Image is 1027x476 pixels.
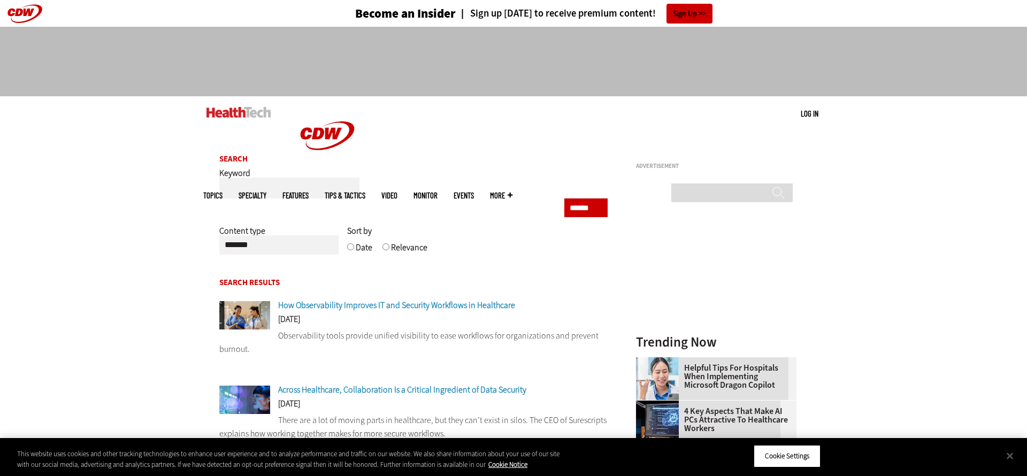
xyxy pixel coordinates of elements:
div: User menu [801,108,818,119]
a: Video [381,191,397,199]
a: Tips & Tactics [325,191,365,199]
div: [DATE] [219,400,608,413]
img: Home [287,96,367,175]
h3: Trending Now [636,335,796,349]
img: Desktop monitor with brain AI concept [636,401,679,443]
a: Features [282,191,309,199]
a: Events [454,191,474,199]
img: Nurse and doctor coordinating [219,301,270,329]
a: MonITor [413,191,438,199]
img: Home [206,107,271,118]
a: How Observability Improves IT and Security Workflows in Healthcare [278,300,515,311]
div: [DATE] [219,315,608,329]
button: Cookie Settings [754,445,821,467]
h3: Become an Insider [355,7,456,20]
label: Relevance [391,242,427,261]
a: Log in [801,109,818,118]
span: Sort by [347,225,372,236]
a: Desktop monitor with brain AI concept [636,401,684,409]
iframe: advertisement [319,37,708,86]
a: Doctor using phone to dictate to tablet [636,357,684,366]
label: Content type [219,225,265,244]
a: Across Healthcare, Collaboration Is a Critical Ingredient of Data Security [278,384,526,395]
a: More information about your privacy [488,460,527,469]
a: Sign Up [666,4,712,24]
p: There are a lot of moving parts in healthcare, but they can’t exist in silos. The CEO of Surescri... [219,413,608,441]
span: Specialty [239,191,266,199]
span: Topics [203,191,223,199]
p: Observability tools provide unified visibility to ease workflows for organizations and prevent bu... [219,329,608,356]
label: Date [356,242,372,261]
iframe: advertisement [636,173,796,307]
a: Sign up [DATE] to receive premium content! [456,9,656,19]
a: CDW [287,167,367,178]
a: 4 Key Aspects That Make AI PCs Attractive to Healthcare Workers [636,407,790,433]
a: Helpful Tips for Hospitals When Implementing Microsoft Dragon Copilot [636,364,790,389]
img: Doctor using phone to dictate to tablet [636,357,679,400]
h2: Search Results [219,279,608,287]
img: Person working with a futuristic computer [219,386,270,414]
button: Close [998,444,1022,467]
div: This website uses cookies and other tracking technologies to enhance user experience and to analy... [17,449,565,470]
span: More [490,191,512,199]
a: Become an Insider [315,7,456,20]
